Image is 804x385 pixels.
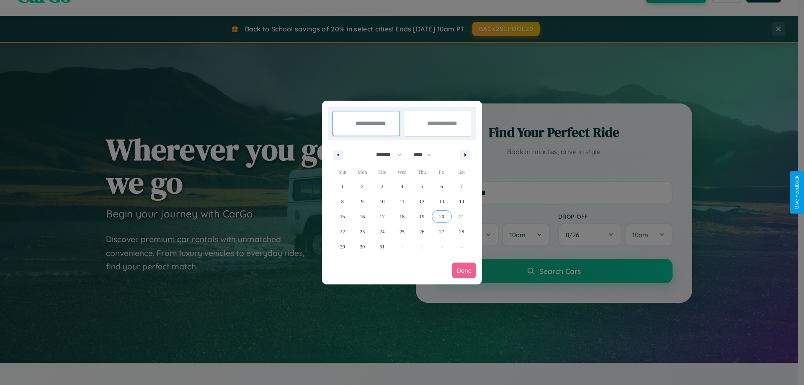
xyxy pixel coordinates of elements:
[419,224,424,239] span: 26
[340,224,345,239] span: 22
[432,194,451,209] button: 13
[392,224,412,239] button: 25
[452,179,472,194] button: 7
[340,239,345,254] span: 29
[432,165,451,179] span: Fri
[380,194,385,209] span: 10
[352,165,372,179] span: Mon
[380,239,385,254] span: 31
[372,239,392,254] button: 31
[381,179,384,194] span: 3
[380,209,385,224] span: 17
[341,194,344,209] span: 8
[412,179,432,194] button: 5
[372,165,392,179] span: Tue
[332,209,352,224] button: 15
[360,239,365,254] span: 30
[352,179,372,194] button: 2
[352,224,372,239] button: 23
[452,165,472,179] span: Sat
[419,209,424,224] span: 19
[432,209,451,224] button: 20
[459,209,464,224] span: 21
[432,179,451,194] button: 6
[361,179,363,194] span: 2
[340,209,345,224] span: 15
[399,224,405,239] span: 25
[399,194,405,209] span: 11
[372,194,392,209] button: 10
[401,179,403,194] span: 4
[452,194,472,209] button: 14
[360,209,365,224] span: 16
[332,179,352,194] button: 1
[392,165,412,179] span: Wed
[392,209,412,224] button: 18
[439,209,444,224] span: 20
[432,224,451,239] button: 27
[332,165,352,179] span: Sun
[452,263,476,278] button: Done
[352,194,372,209] button: 9
[332,239,352,254] button: 29
[380,224,385,239] span: 24
[412,224,432,239] button: 26
[794,176,800,209] div: Give Feedback
[439,224,444,239] span: 27
[352,239,372,254] button: 30
[332,194,352,209] button: 8
[452,209,472,224] button: 21
[419,194,424,209] span: 12
[452,224,472,239] button: 28
[372,179,392,194] button: 3
[341,179,344,194] span: 1
[439,194,444,209] span: 13
[392,179,412,194] button: 4
[412,165,432,179] span: Thu
[360,224,365,239] span: 23
[459,194,464,209] span: 14
[412,194,432,209] button: 12
[399,209,405,224] span: 18
[352,209,372,224] button: 16
[372,224,392,239] button: 24
[361,194,363,209] span: 9
[460,179,463,194] span: 7
[372,209,392,224] button: 17
[332,224,352,239] button: 22
[392,194,412,209] button: 11
[412,209,432,224] button: 19
[441,179,443,194] span: 6
[420,179,423,194] span: 5
[459,224,464,239] span: 28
